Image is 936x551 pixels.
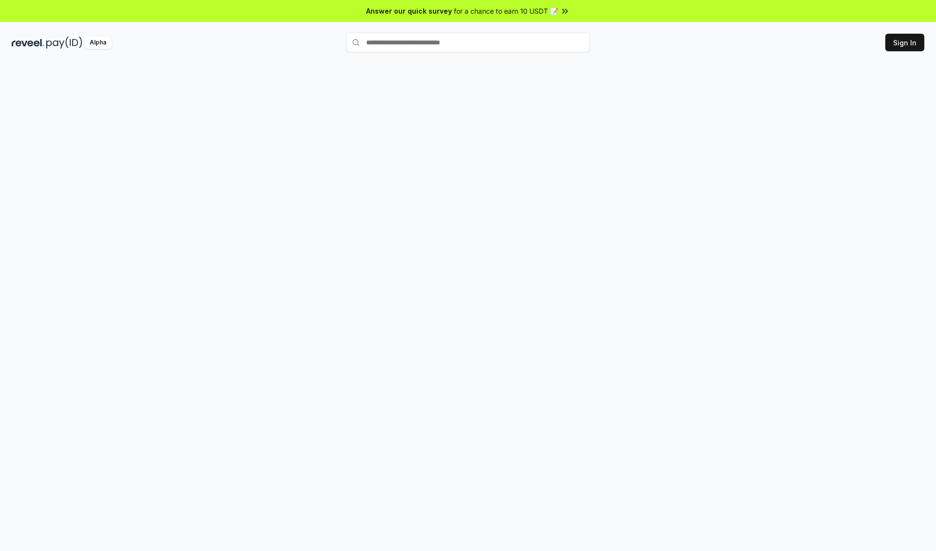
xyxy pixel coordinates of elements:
span: Answer our quick survey [366,6,452,16]
span: for a chance to earn 10 USDT 📝 [454,6,558,16]
img: pay_id [46,37,82,49]
div: Alpha [84,37,112,49]
img: reveel_dark [12,37,44,49]
button: Sign In [885,34,924,51]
